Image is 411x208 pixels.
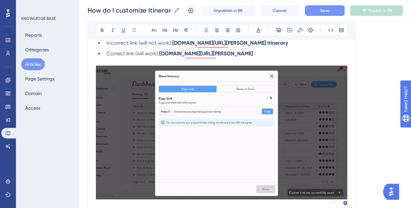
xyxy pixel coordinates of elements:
[16,2,41,10] span: Need Help?
[383,182,403,202] iframe: UserGuiding AI Assistant Launcher
[273,8,287,13] span: Cancel
[106,50,159,57] span: Correct link (will work):
[21,16,56,21] div: KNOWLEDGE BASE
[159,50,253,57] strong: [DOMAIN_NAME][URL][PERSON_NAME]
[305,5,345,16] button: Save
[88,6,171,15] input: Article Name
[260,5,300,16] button: Cancel
[106,40,172,46] span: Incorrect link (will not work):
[21,102,44,114] button: Access
[350,5,403,16] button: Publish in EN
[21,73,58,85] button: Page Settings
[21,29,46,41] button: Reports
[369,8,392,13] span: Publish in EN
[21,58,45,70] button: Articles
[201,5,254,16] button: Unpublish in EN
[214,8,242,13] span: Unpublish in EN
[21,87,46,99] button: Domain
[21,44,53,56] button: Categories
[320,8,329,13] span: Save
[172,40,288,46] strong: [DOMAIN_NAME][URL][PERSON_NAME] itinerary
